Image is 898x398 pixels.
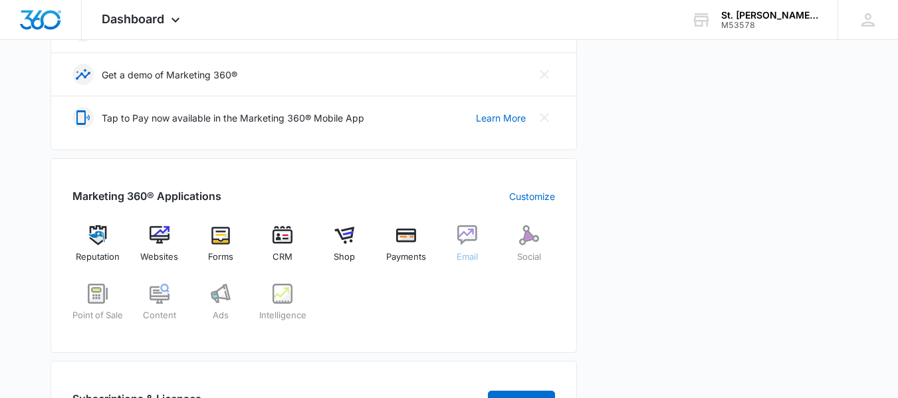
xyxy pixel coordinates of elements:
[380,225,431,273] a: Payments
[442,225,493,273] a: Email
[72,309,123,322] span: Point of Sale
[457,250,478,264] span: Email
[213,309,229,322] span: Ads
[319,225,370,273] a: Shop
[195,284,247,332] a: Ads
[208,250,233,264] span: Forms
[76,250,120,264] span: Reputation
[721,10,818,21] div: account name
[72,225,124,273] a: Reputation
[259,309,306,322] span: Intelligence
[140,250,178,264] span: Websites
[102,12,164,26] span: Dashboard
[534,64,555,85] button: Close
[386,250,426,264] span: Payments
[72,284,124,332] a: Point of Sale
[534,107,555,128] button: Close
[273,250,292,264] span: CRM
[257,225,308,273] a: CRM
[509,189,555,203] a: Customize
[721,21,818,30] div: account id
[143,309,176,322] span: Content
[334,250,355,264] span: Shop
[102,68,237,82] p: Get a demo of Marketing 360®
[476,111,526,125] a: Learn More
[257,284,308,332] a: Intelligence
[504,225,555,273] a: Social
[517,250,541,264] span: Social
[102,111,364,125] p: Tap to Pay now available in the Marketing 360® Mobile App
[72,188,221,204] h2: Marketing 360® Applications
[134,225,185,273] a: Websites
[195,225,247,273] a: Forms
[134,284,185,332] a: Content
